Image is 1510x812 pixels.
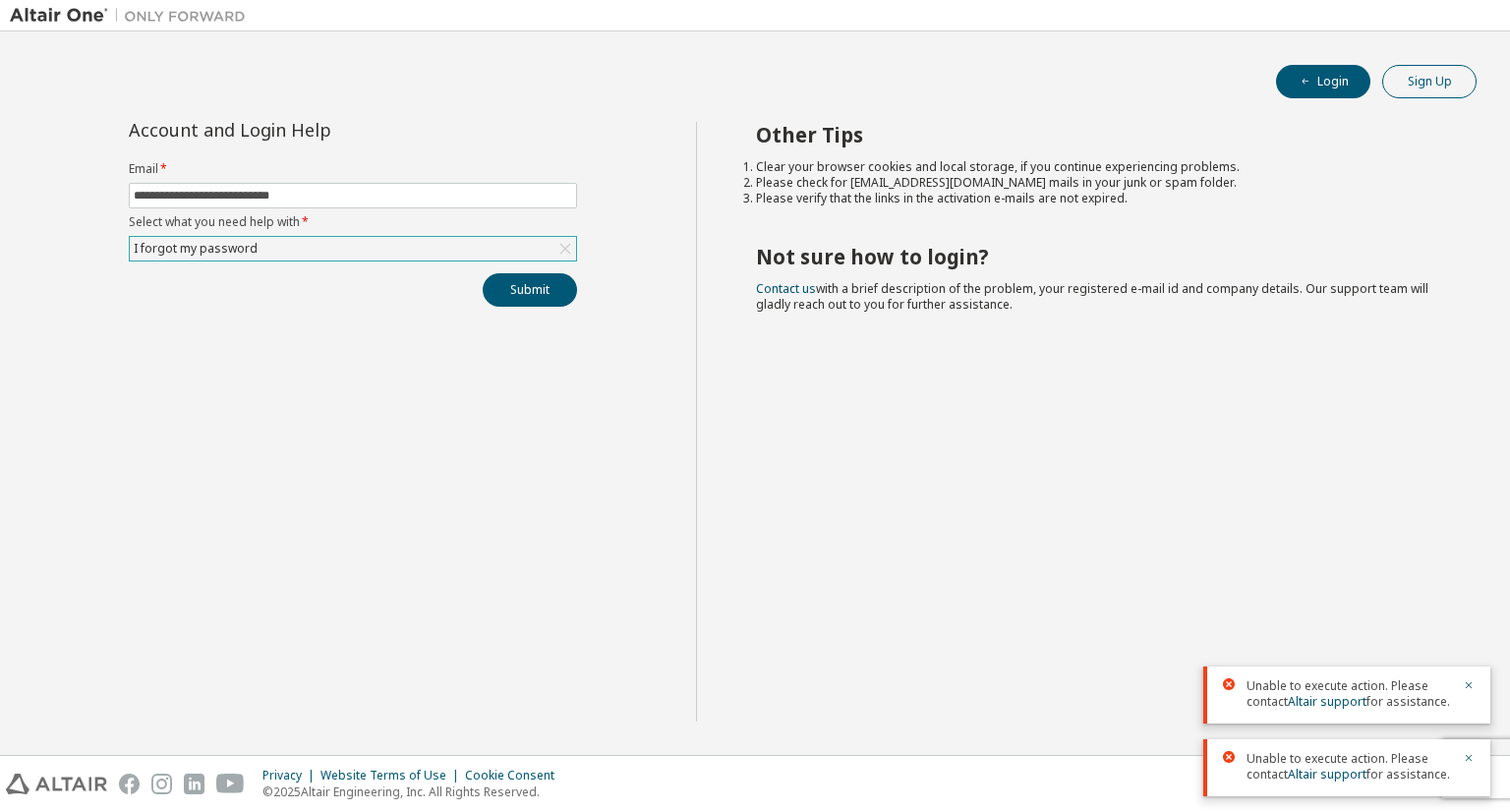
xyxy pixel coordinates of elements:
[130,237,576,261] div: I forgot my password
[756,159,1442,175] li: Clear your browser cookies and local storage, if you continue experiencing problems.
[756,280,816,297] a: Contact us
[262,768,320,783] div: Privacy
[756,280,1428,313] span: with a brief description of the problem, your registered e-mail id and company details. Our suppo...
[131,238,261,260] div: I forgot my password
[6,774,107,794] img: altair_logo.svg
[1382,65,1477,98] button: Sign Up
[184,774,204,794] img: linkedin.svg
[320,768,465,783] div: Website Terms of Use
[151,774,172,794] img: instagram.svg
[129,161,577,177] label: Email
[1288,766,1366,783] a: Altair support
[129,122,488,138] div: Account and Login Help
[465,768,566,783] div: Cookie Consent
[10,6,256,26] img: Altair One
[129,214,577,230] label: Select what you need help with
[216,774,245,794] img: youtube.svg
[756,122,1442,147] h2: Other Tips
[483,273,577,307] button: Submit
[119,774,140,794] img: facebook.svg
[1247,678,1451,710] span: Unable to execute action. Please contact for assistance.
[1276,65,1370,98] button: Login
[756,175,1442,191] li: Please check for [EMAIL_ADDRESS][DOMAIN_NAME] mails in your junk or spam folder.
[262,783,566,800] p: © 2025 Altair Engineering, Inc. All Rights Reserved.
[756,191,1442,206] li: Please verify that the links in the activation e-mails are not expired.
[1288,693,1366,710] a: Altair support
[756,244,1442,269] h2: Not sure how to login?
[1247,751,1451,783] span: Unable to execute action. Please contact for assistance.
